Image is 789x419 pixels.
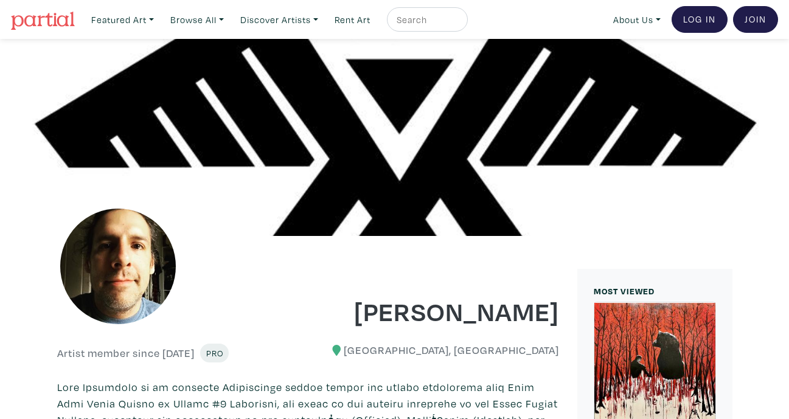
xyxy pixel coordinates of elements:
[395,12,456,27] input: Search
[672,6,728,33] a: Log In
[165,7,229,32] a: Browse All
[608,7,666,32] a: About Us
[57,206,179,327] img: phpThumb.php
[733,6,778,33] a: Join
[206,347,223,359] span: Pro
[317,344,559,357] h6: [GEOGRAPHIC_DATA], [GEOGRAPHIC_DATA]
[235,7,324,32] a: Discover Artists
[594,285,655,297] small: MOST VIEWED
[57,347,195,360] h6: Artist member since [DATE]
[317,294,559,327] h1: [PERSON_NAME]
[86,7,159,32] a: Featured Art
[329,7,376,32] a: Rent Art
